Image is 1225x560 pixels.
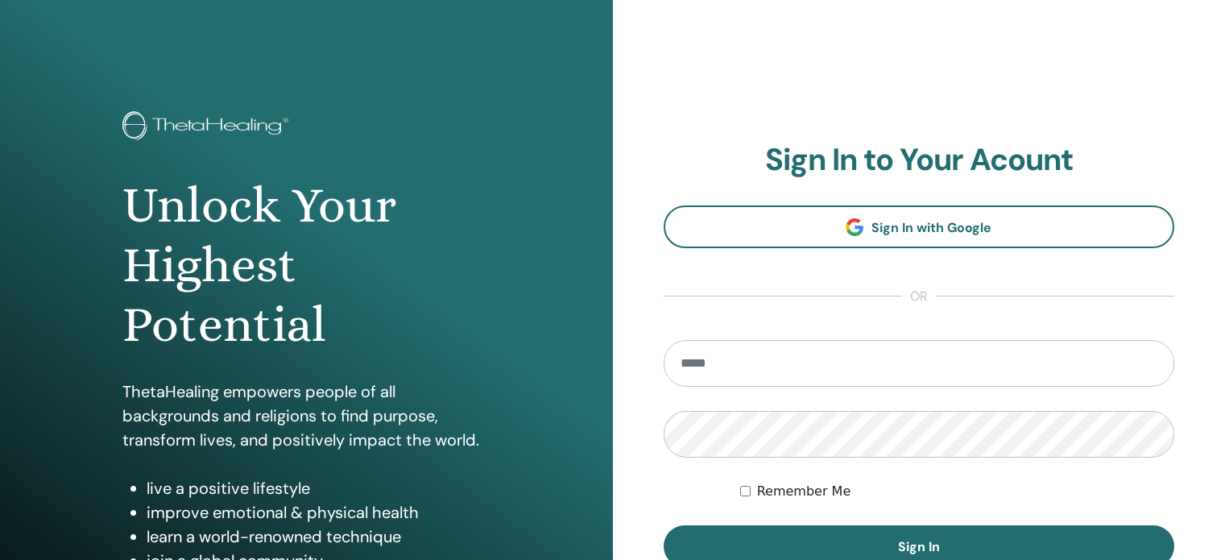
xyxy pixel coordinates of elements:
[147,500,490,525] li: improve emotional & physical health
[902,287,936,306] span: or
[664,142,1175,179] h2: Sign In to Your Acount
[740,482,1174,501] div: Keep me authenticated indefinitely or until I manually logout
[871,219,991,236] span: Sign In with Google
[147,525,490,549] li: learn a world-renowned technique
[757,482,851,501] label: Remember Me
[122,380,490,452] p: ThetaHealing empowers people of all backgrounds and religions to find purpose, transform lives, a...
[147,476,490,500] li: live a positive lifestyle
[898,538,940,555] span: Sign In
[122,176,490,355] h1: Unlock Your Highest Potential
[664,205,1175,248] a: Sign In with Google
